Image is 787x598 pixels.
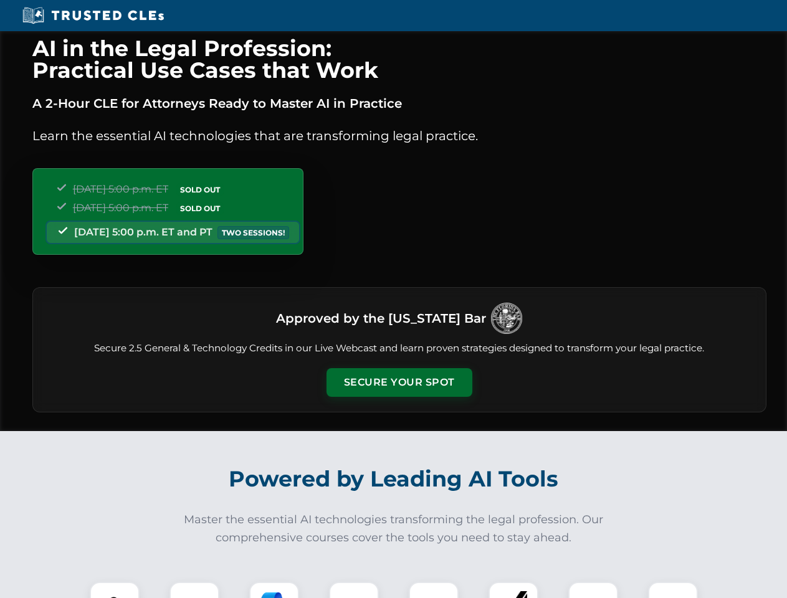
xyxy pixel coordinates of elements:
img: Logo [491,303,522,334]
p: Master the essential AI technologies transforming the legal profession. Our comprehensive courses... [176,511,612,547]
p: A 2-Hour CLE for Attorneys Ready to Master AI in Practice [32,93,766,113]
span: SOLD OUT [176,183,224,196]
button: Secure Your Spot [327,368,472,397]
p: Secure 2.5 General & Technology Credits in our Live Webcast and learn proven strategies designed ... [48,341,751,356]
span: [DATE] 5:00 p.m. ET [73,183,168,195]
span: SOLD OUT [176,202,224,215]
img: Trusted CLEs [19,6,168,25]
h3: Approved by the [US_STATE] Bar [276,307,486,330]
h2: Powered by Leading AI Tools [49,457,739,501]
span: [DATE] 5:00 p.m. ET [73,202,168,214]
h1: AI in the Legal Profession: Practical Use Cases that Work [32,37,766,81]
p: Learn the essential AI technologies that are transforming legal practice. [32,126,766,146]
